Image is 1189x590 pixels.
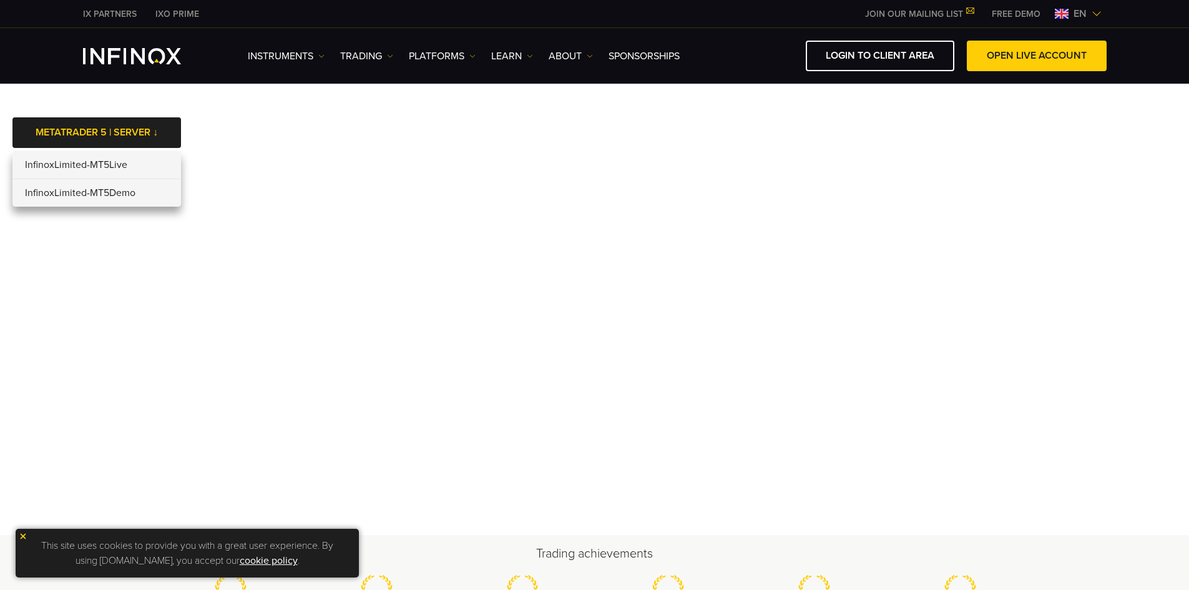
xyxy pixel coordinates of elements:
a: cookie policy [240,554,298,567]
a: JOIN OUR MAILING LIST [856,9,982,19]
h2: Trading achievements [158,545,1032,563]
a: METATRADER 5 | SERVER ↓ [12,117,181,148]
a: INFINOX MENU [982,7,1050,21]
a: OPEN LIVE ACCOUNT [967,41,1107,71]
p: This site uses cookies to provide you with a great user experience. By using [DOMAIN_NAME], you a... [22,535,353,571]
img: yellow close icon [19,532,27,541]
a: PLATFORMS [409,49,476,64]
span: en [1069,6,1092,21]
a: INFINOX [74,7,146,21]
a: LOGIN TO CLIENT AREA [806,41,954,71]
li: InfinoxLimited-MT5Live [12,151,181,179]
a: SPONSORSHIPS [609,49,680,64]
a: Instruments [248,49,325,64]
a: ABOUT [549,49,593,64]
a: TRADING [340,49,393,64]
a: INFINOX Logo [83,48,210,64]
a: Learn [491,49,533,64]
li: InfinoxLimited-MT5Demo [12,179,181,207]
a: INFINOX [146,7,208,21]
